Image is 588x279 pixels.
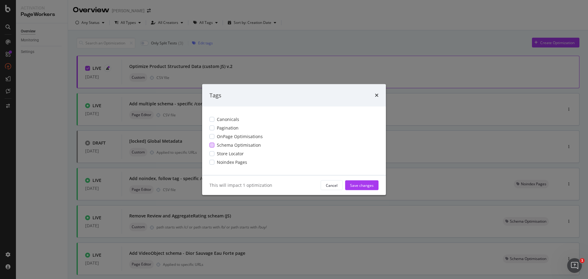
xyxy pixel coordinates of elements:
[217,151,244,157] span: Store Locator
[350,183,374,188] div: Save changes
[217,142,261,148] span: Schema Optimisation
[217,125,239,131] span: Pagination
[580,258,585,263] span: 1
[321,180,343,190] button: Cancel
[209,91,221,99] div: Tags
[217,159,247,165] span: Noindex Pages
[209,182,316,188] div: This will impact 1 optimization
[375,91,379,99] div: times
[345,180,379,190] button: Save changes
[217,116,239,123] span: Canonicals
[202,84,386,195] div: modal
[217,134,263,140] span: OnPage Optimisations
[567,258,582,273] iframe: Intercom live chat
[326,183,337,188] div: Cancel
